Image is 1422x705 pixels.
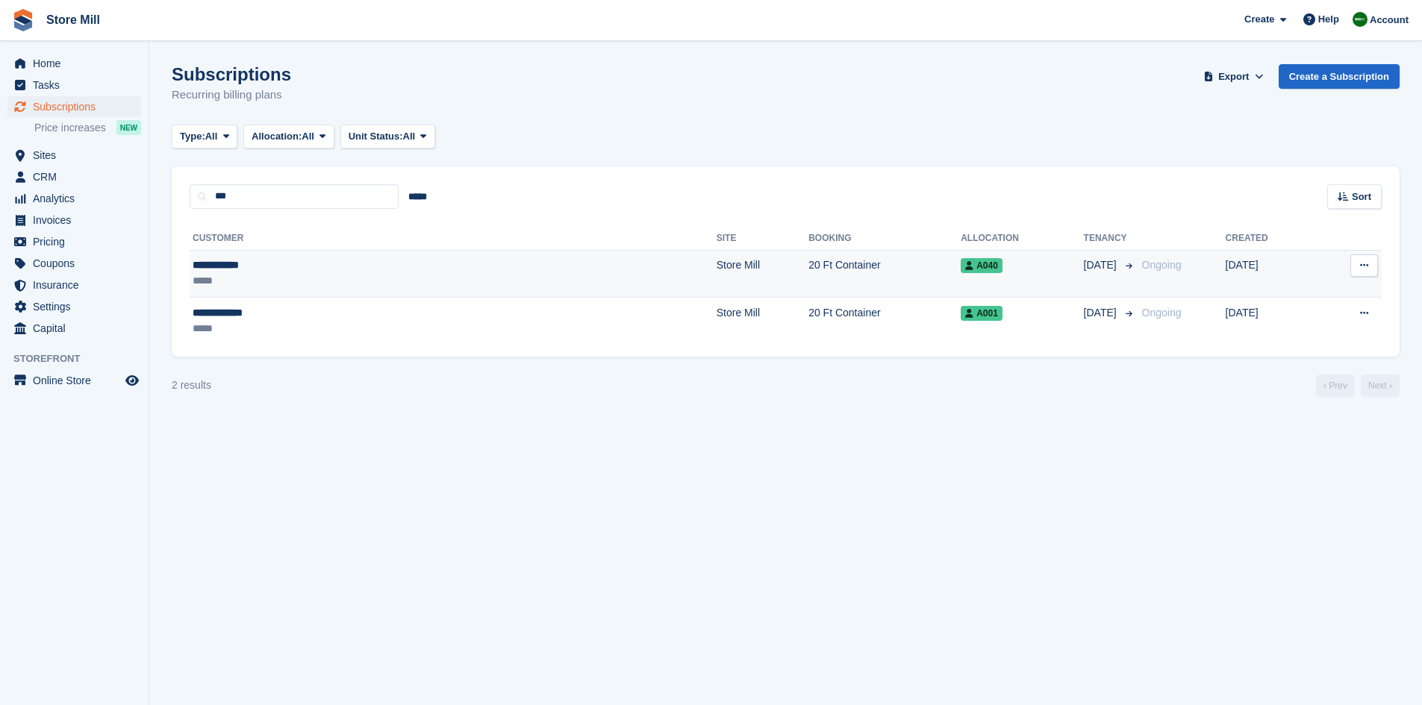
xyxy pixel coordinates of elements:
span: Create [1244,12,1274,27]
span: [DATE] [1084,257,1120,273]
span: Storefront [13,351,149,366]
a: menu [7,231,141,252]
span: Sites [33,145,122,166]
th: Customer [190,227,717,251]
button: Type: All [172,125,237,149]
a: menu [7,166,141,187]
span: Analytics [33,188,122,209]
span: A040 [961,258,1002,273]
a: menu [7,210,141,231]
span: CRM [33,166,122,187]
a: Preview store [123,372,141,389]
a: menu [7,370,141,391]
span: Online Store [33,370,122,391]
a: menu [7,318,141,339]
span: Subscriptions [33,96,122,117]
a: Store Mill [40,7,106,32]
span: Allocation: [252,129,302,144]
th: Allocation [961,227,1083,251]
span: All [205,129,218,144]
button: Allocation: All [243,125,334,149]
span: Settings [33,296,122,317]
h1: Subscriptions [172,64,291,84]
span: Help [1318,12,1339,27]
td: [DATE] [1226,298,1316,345]
span: Account [1370,13,1409,28]
p: Recurring billing plans [172,87,291,104]
a: menu [7,53,141,74]
th: Site [717,227,808,251]
a: menu [7,96,141,117]
th: Tenancy [1084,227,1136,251]
span: Type: [180,129,205,144]
a: Create a Subscription [1279,64,1400,89]
a: menu [7,75,141,95]
span: Coupons [33,253,122,274]
button: Unit Status: All [340,125,435,149]
th: Created [1226,227,1316,251]
div: 2 results [172,377,211,393]
td: 20 Ft Container [808,250,961,298]
span: Capital [33,318,122,339]
span: Export [1218,69,1249,84]
th: Booking [808,227,961,251]
span: Ongoing [1142,259,1182,271]
img: Angus [1353,12,1368,27]
td: Store Mill [717,250,808,298]
nav: Page [1313,375,1403,397]
span: Home [33,53,122,74]
span: All [403,129,416,144]
img: stora-icon-8386f47178a22dfd0bd8f6a31ec36ba5ce8667c1dd55bd0f319d3a0aa187defe.svg [12,9,34,31]
a: Next [1361,375,1400,397]
span: All [302,129,314,144]
span: Ongoing [1142,307,1182,319]
span: Sort [1352,189,1371,204]
a: menu [7,188,141,209]
span: [DATE] [1084,305,1120,321]
td: Store Mill [717,298,808,345]
a: menu [7,296,141,317]
span: Unit Status: [349,129,403,144]
a: Previous [1316,375,1355,397]
a: menu [7,145,141,166]
a: Price increases NEW [34,119,141,136]
span: Price increases [34,121,106,135]
div: NEW [116,120,141,135]
span: Pricing [33,231,122,252]
button: Export [1201,64,1267,89]
span: Insurance [33,275,122,295]
span: A001 [961,306,1002,321]
td: 20 Ft Container [808,298,961,345]
span: Tasks [33,75,122,95]
a: menu [7,253,141,274]
td: [DATE] [1226,250,1316,298]
span: Invoices [33,210,122,231]
a: menu [7,275,141,295]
